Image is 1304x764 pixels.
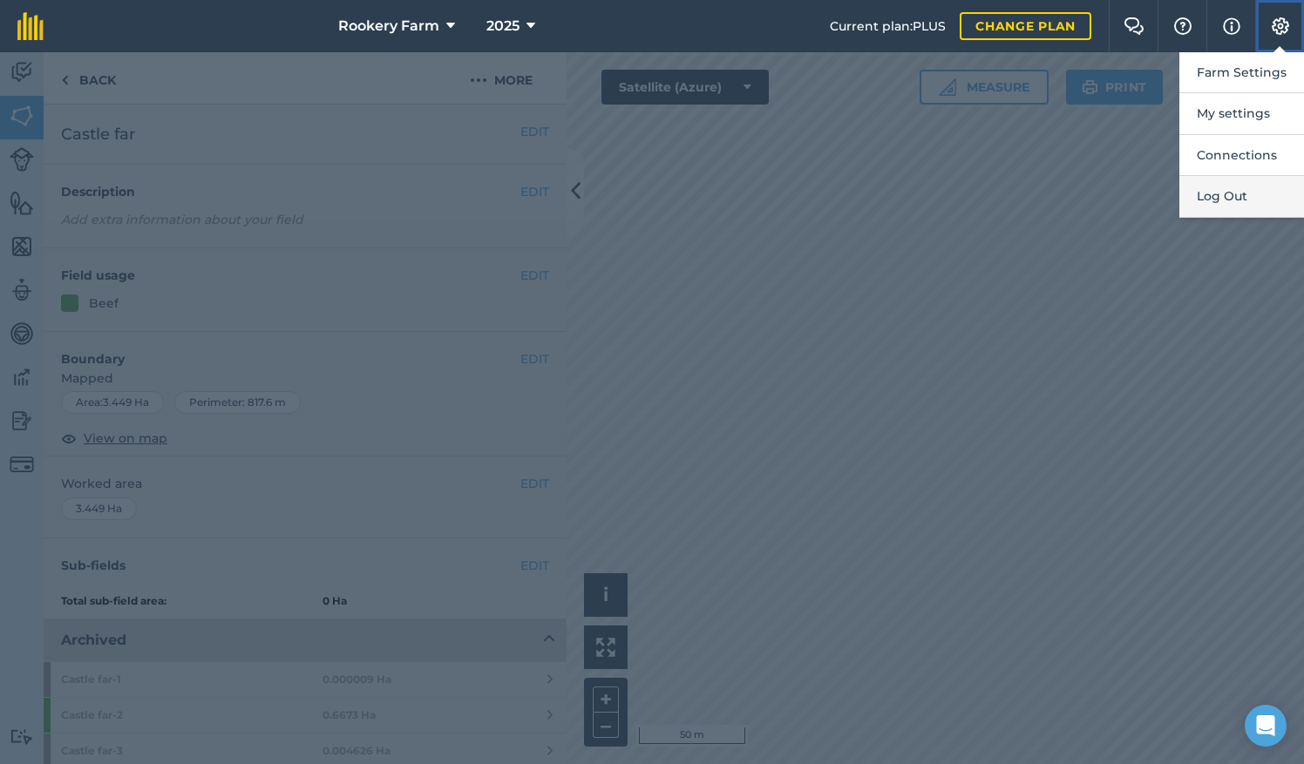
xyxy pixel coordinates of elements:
[1179,135,1304,176] button: Connections
[486,16,520,37] span: 2025
[960,12,1091,40] a: Change plan
[17,12,44,40] img: fieldmargin Logo
[1179,93,1304,134] button: My settings
[1270,17,1291,35] img: A cog icon
[1172,17,1193,35] img: A question mark icon
[830,17,946,36] span: Current plan : PLUS
[1179,52,1304,93] button: Farm Settings
[1245,705,1287,747] div: Open Intercom Messenger
[1223,16,1240,37] img: svg+xml;base64,PHN2ZyB4bWxucz0iaHR0cDovL3d3dy53My5vcmcvMjAwMC9zdmciIHdpZHRoPSIxNyIgaGVpZ2h0PSIxNy...
[338,16,439,37] span: Rookery Farm
[1179,176,1304,217] button: Log Out
[1124,17,1144,35] img: Two speech bubbles overlapping with the left bubble in the forefront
